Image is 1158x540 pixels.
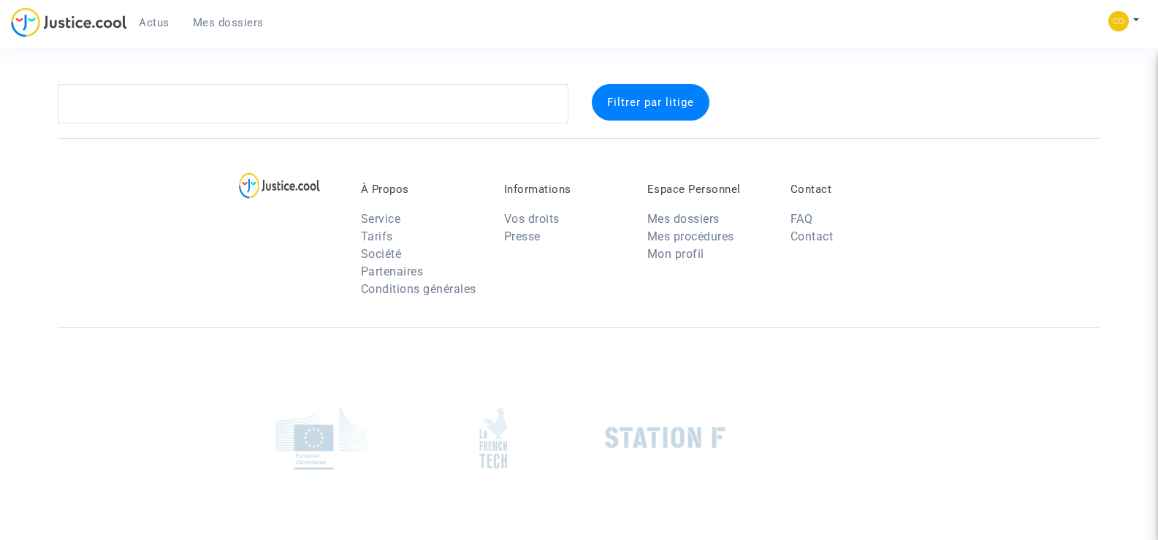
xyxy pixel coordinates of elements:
p: À Propos [361,183,482,196]
a: Partenaires [361,265,424,278]
a: Contact [791,229,834,243]
img: logo-lg.svg [239,172,320,199]
img: stationf.png [605,427,725,449]
p: Informations [504,183,625,196]
a: Mes dossiers [647,212,720,226]
a: Presse [504,229,541,243]
a: Mes procédures [647,229,734,243]
span: Filtrer par litige [607,96,694,109]
a: FAQ [791,212,813,226]
a: Tarifs [361,229,393,243]
a: Mes dossiers [181,12,275,34]
a: Société [361,247,402,261]
span: Mes dossiers [193,16,264,29]
img: french_tech.png [479,407,507,469]
span: Actus [139,16,169,29]
a: Mon profil [647,247,704,261]
p: Contact [791,183,912,196]
img: jc-logo.svg [11,7,127,37]
a: Service [361,212,401,226]
a: Conditions générales [361,282,476,296]
a: Actus [127,12,181,34]
img: europe_commision.png [275,406,367,470]
p: Espace Personnel [647,183,769,196]
a: Vos droits [504,212,560,226]
img: 84a266a8493598cb3cce1313e02c3431 [1108,11,1129,31]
